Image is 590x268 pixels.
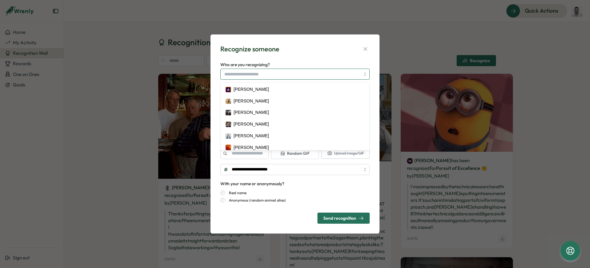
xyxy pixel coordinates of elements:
[234,133,269,139] div: [PERSON_NAME]
[234,109,269,116] div: [PERSON_NAME]
[280,151,309,156] span: Random GIF
[225,190,246,195] label: Real name
[271,148,319,159] button: Random GIF
[220,181,284,187] div: With your name or anonymously?
[234,98,269,105] div: [PERSON_NAME]
[317,213,370,224] button: Send recognition
[226,98,231,104] img: Antonella Guidoccio
[234,144,269,151] div: [PERSON_NAME]
[234,86,269,93] div: [PERSON_NAME]
[226,133,231,139] img: Bonnie Goode
[220,44,279,54] div: Recognize someone
[226,87,231,92] img: Adrien Young
[323,216,364,221] div: Send recognition
[234,121,269,128] div: [PERSON_NAME]
[226,145,231,150] img: Cade Wolcott
[220,62,270,68] label: Who are you recognizing?
[225,198,286,203] label: Anonymous (random animal alias)
[226,110,231,115] img: Ashley Jessen
[226,122,231,127] img: Avritt Rohwer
